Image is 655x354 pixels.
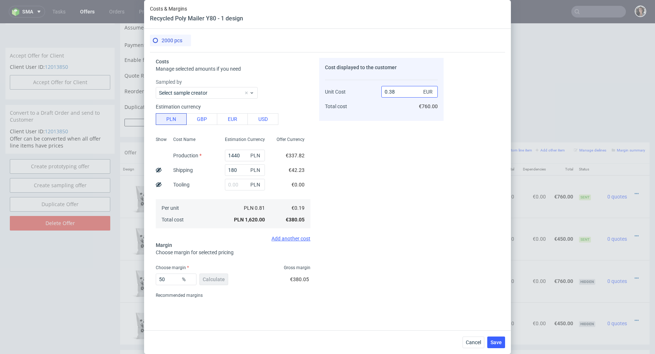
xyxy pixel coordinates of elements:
[468,140,490,152] th: Unit Price
[150,15,243,23] header: Recycled Poly Mailer Y80 - 1 design
[549,194,576,237] td: €450.00
[156,249,234,255] span: Choose margin for selected pricing
[200,169,446,177] div: • BDS • Mono Pantone • White (black inside) • No foil
[180,274,195,284] span: %
[200,212,278,219] span: Recycled Poly Mailer Y80 - 1 design
[336,95,375,103] input: Save
[232,79,370,89] input: Only numbers
[225,137,265,142] span: Estimation Currency
[162,217,184,223] span: Total cost
[468,194,490,237] td: €0.45
[407,125,441,129] small: Add PIM line item
[10,52,110,66] button: Accept Offer for Client
[325,64,397,70] span: Cost displayed to the customer
[156,274,196,285] input: 0.00
[200,254,278,261] span: Recycled Poly Mailer Y80 - 1 design
[174,213,192,219] strong: 770287
[150,6,243,12] span: Costs & Margins
[10,155,110,169] a: Create sampling offer
[422,87,436,97] span: EUR
[395,213,422,219] span: SPEC- 216238
[549,237,576,279] td: €760.00
[234,217,265,223] span: PLN 1,620.00
[124,78,225,95] td: Duplicate of (Offer ID)
[156,291,310,300] div: Recommended margins
[173,137,195,142] span: Cost Name
[186,113,217,125] button: GBP
[325,103,347,109] span: Total cost
[156,236,310,241] div: Add another cost
[490,237,517,279] td: €760.00
[127,155,164,192] img: 29287-recycled-poly-mailer
[156,300,310,308] div: Minimum :
[10,193,110,207] input: Delete Offer
[449,279,468,321] td: 1000
[607,297,627,303] span: 0 quotes
[487,337,505,348] button: Save
[45,105,68,111] a: 12013850
[174,297,192,303] strong: 770433
[492,125,532,129] small: Add custom line item
[468,279,490,321] td: €0.45
[5,82,115,105] div: Convert to a Draft Order and send to Customer
[549,140,576,152] th: Total
[249,150,263,161] span: PLN
[124,46,225,63] td: Quote Request ID
[574,125,606,129] small: Manage dielines
[173,153,202,158] label: Production
[395,255,422,261] span: SPEC- 216322
[490,279,517,321] td: €450.00
[289,167,305,173] span: €42.23
[612,125,645,129] small: Margin summary
[156,59,169,64] span: Costs
[200,254,446,261] div: • BDS • Mono Pantone • White (black inside) • No foil
[156,104,201,110] label: Estimation currency
[156,137,167,142] span: Show
[463,337,484,348] button: Cancel
[227,16,375,27] button: Single payment (default)
[156,265,189,270] label: Choose margin
[466,340,481,345] span: Cancel
[200,296,278,304] span: Recycled Poly Mailer Y80 - 1 design
[5,105,115,130] div: Offer can be converted when all offer line items have prices
[444,125,489,129] small: Add line item from VMA
[291,182,305,188] span: €0.00
[225,179,265,190] input: 0.00
[549,152,576,194] td: €760.00
[449,152,468,194] td: 2000
[419,103,438,109] span: €760.00
[45,40,68,47] a: 12013850
[174,170,192,176] strong: 770285
[490,194,517,237] td: €450.00
[468,237,490,279] td: €0.38
[156,113,187,125] button: PLN
[284,265,310,271] span: Gross margin
[449,237,468,279] td: 2000
[607,255,627,261] span: 0 quotes
[277,137,305,142] span: Offer Currency
[200,296,446,304] div: • BDS • Mono Pantone • White (black inside) • No foil
[124,63,225,78] td: Reorder
[449,194,468,237] td: 1000
[174,255,192,261] strong: 770432
[127,197,164,234] img: 29287-recycled-poly-mailer
[124,126,136,132] span: Offer
[124,32,225,46] td: Enable flexible payments
[124,95,214,103] button: Force CRM resync
[200,170,278,177] span: Recycled Poly Mailer Y80 - 1 design
[171,140,197,152] th: ID
[200,212,446,219] div: • BDS • Mono Pantone • White (black inside) • No foil
[249,165,263,175] span: PLN
[197,140,449,152] th: Name
[290,276,309,282] span: €380.05
[120,327,650,343] div: Notes displayed below the Offer
[156,78,310,86] label: Sampled by
[517,152,549,194] td: €0.00
[162,205,179,211] span: Per unit
[579,298,595,304] span: hidden
[517,237,549,279] td: €0.00
[173,167,193,173] label: Shipping
[517,279,549,321] td: €0.00
[225,150,265,161] input: 0.00
[120,140,171,152] th: Design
